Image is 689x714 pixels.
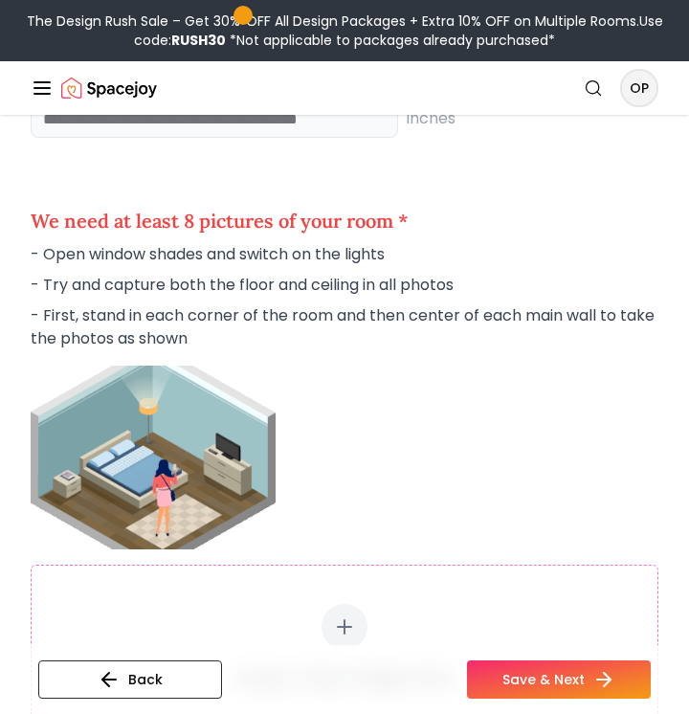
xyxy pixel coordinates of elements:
p: - First, stand in each corner of the room and then center of each main wall to take the photos as... [31,304,658,350]
img: Guide image [31,366,276,549]
span: Use code: [134,11,663,50]
div: The Design Rush Sale – Get 30% OFF All Design Packages + Extra 10% OFF on Multiple Rooms. [8,11,681,50]
img: Spacejoy Logo [61,69,157,107]
button: OP [620,69,658,107]
span: Inches [406,107,456,130]
p: - Open window shades and switch on the lights [31,243,658,266]
a: Spacejoy [61,69,157,107]
p: - Try and capture both the floor and ceiling in all photos [31,274,658,297]
nav: Global [31,61,658,115]
button: Save & Next [467,660,651,699]
b: RUSH30 [171,31,226,50]
span: *Not applicable to packages already purchased* [226,31,555,50]
button: Back [38,660,222,699]
span: OP [622,71,656,105]
h4: We need at least 8 pictures of your room * [31,207,409,235]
